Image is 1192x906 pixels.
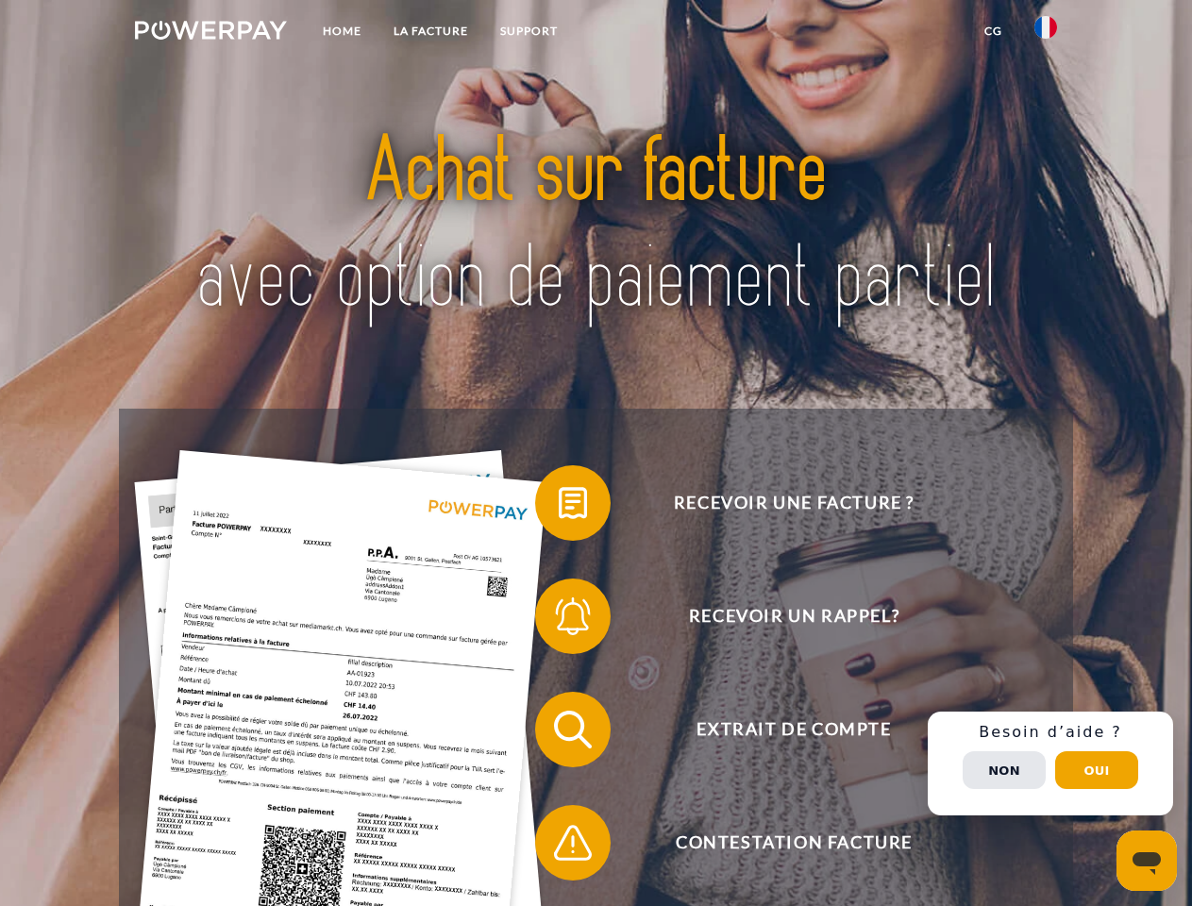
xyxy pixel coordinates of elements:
button: Recevoir une facture ? [535,465,1026,541]
a: CG [968,14,1018,48]
img: qb_search.svg [549,706,596,753]
span: Recevoir un rappel? [562,579,1025,654]
button: Extrait de compte [535,692,1026,767]
img: qb_bill.svg [549,479,596,527]
span: Recevoir une facture ? [562,465,1025,541]
span: Contestation Facture [562,805,1025,881]
img: fr [1034,16,1057,39]
button: Recevoir un rappel? [535,579,1026,654]
iframe: Bouton de lancement de la fenêtre de messagerie [1116,830,1177,891]
img: qb_warning.svg [549,819,596,866]
button: Contestation Facture [535,805,1026,881]
img: logo-powerpay-white.svg [135,21,287,40]
div: Schnellhilfe [928,712,1173,815]
button: Non [963,751,1046,789]
a: Home [307,14,378,48]
a: Support [484,14,574,48]
span: Extrait de compte [562,692,1025,767]
button: Oui [1055,751,1138,789]
a: LA FACTURE [378,14,484,48]
h3: Besoin d’aide ? [939,723,1162,742]
img: qb_bell.svg [549,593,596,640]
img: title-powerpay_fr.svg [180,91,1012,361]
